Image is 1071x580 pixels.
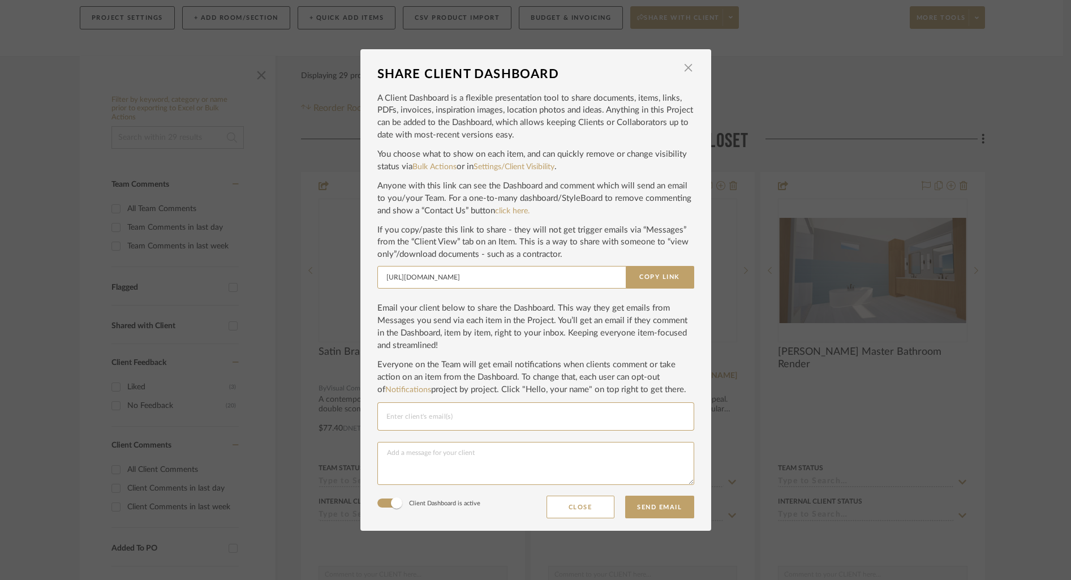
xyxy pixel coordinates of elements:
[474,163,554,171] a: Settings/Client Visibility
[547,496,614,518] button: Close
[385,386,431,394] a: Notifications
[377,92,694,142] p: A Client Dashboard is a flexible presentation tool to share documents, items, links, PDFs, invoic...
[495,207,530,215] a: click here.
[412,163,457,171] a: Bulk Actions
[377,302,694,352] p: Email your client below to share the Dashboard. This way they get emails from Messages you send v...
[377,359,694,396] p: Everyone on the Team will get email notifications when clients comment or take action on an item ...
[377,148,694,173] p: You choose what to show on each item, and can quickly remove or change visibility status via or in .
[386,410,685,423] input: Enter client's email(s)
[377,224,694,261] p: If you copy/paste this link to share - they will not get trigger emails via “Messages” from the “...
[377,62,677,87] div: SHARE CLIENT DASHBOARD
[377,62,694,87] dialog-header: SHARE CLIENT DASHBOARD
[377,180,694,217] p: Anyone with this link can see the Dashboard and comment which will send an email to you/your Team...
[626,266,694,289] button: Copy Link
[677,62,700,74] button: Close
[386,409,685,424] mat-chip-grid: Email selection
[625,496,694,518] button: Send Email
